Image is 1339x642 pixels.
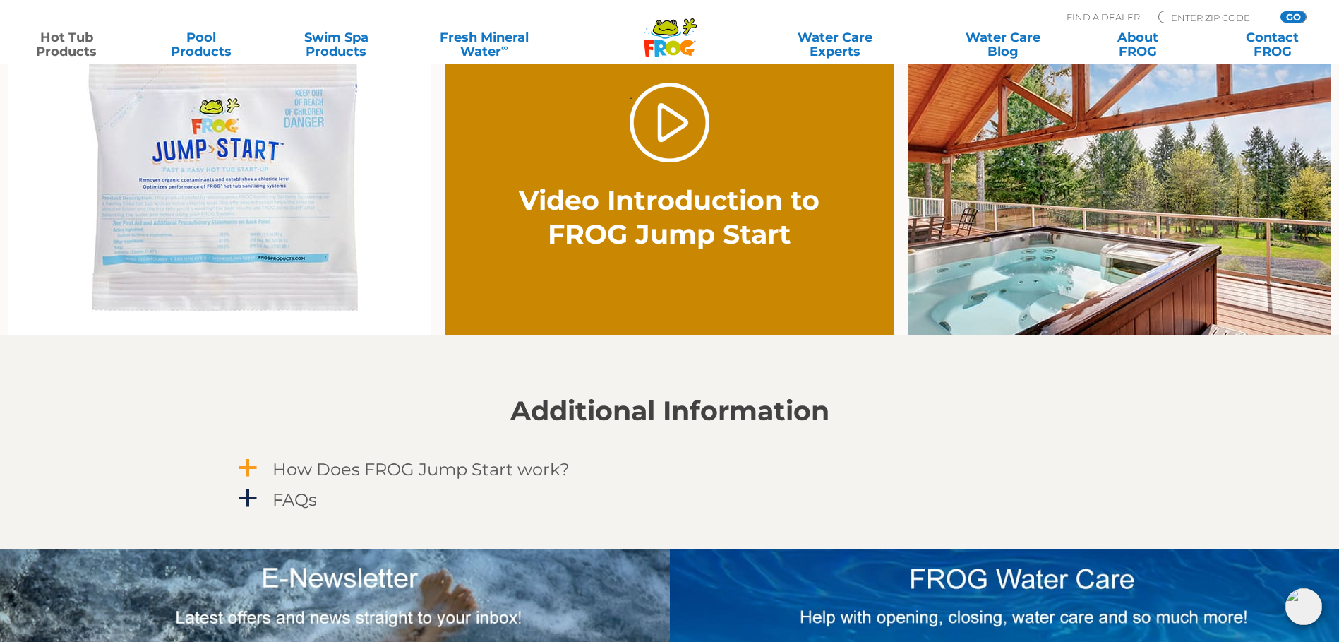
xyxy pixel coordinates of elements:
[1067,11,1140,23] p: Find A Dealer
[272,490,317,509] h4: FAQs
[630,83,709,162] a: Play Video
[750,30,920,59] a: Water CareExperts
[14,30,119,59] a: Hot TubProducts
[950,30,1055,59] a: Water CareBlog
[1220,30,1325,59] a: ContactFROG
[149,30,254,59] a: PoolProducts
[501,42,508,53] sup: ∞
[237,488,258,509] span: a
[236,456,1104,482] a: a How Does FROG Jump Start work?
[8,30,431,335] img: jump start package
[512,184,827,251] h2: Video Introduction to FROG Jump Start
[236,487,1104,513] a: a FAQs
[237,458,258,479] span: a
[236,396,1104,427] h2: Additional Information
[1285,588,1322,625] img: openIcon
[272,460,570,479] h4: How Does FROG Jump Start work?
[1280,11,1306,23] input: GO
[419,30,550,59] a: Fresh MineralWater∞
[1085,30,1190,59] a: AboutFROG
[908,30,1331,335] img: serene-landscape
[284,30,389,59] a: Swim SpaProducts
[1170,11,1265,23] input: Zip Code Form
